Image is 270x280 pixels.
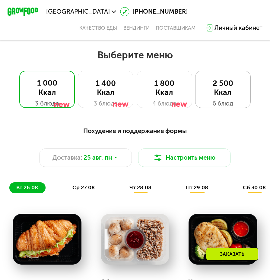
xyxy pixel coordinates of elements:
button: Настроить меню [138,148,231,167]
span: 25 авг, пн [84,153,112,162]
span: пт 29.08 [186,184,208,191]
div: 3 блюда [86,99,125,108]
div: поставщикам [156,25,195,31]
div: 1 000 Ккал [27,79,67,97]
a: [PHONE_NUMBER] [120,7,188,16]
div: 4 блюда [145,99,184,108]
div: 1 800 Ккал [145,79,184,97]
div: Заказать [206,248,258,261]
span: Доставка: [52,153,82,162]
span: вт 26.08 [16,184,38,191]
div: 3 блюда [27,99,67,108]
div: Личный кабинет [214,23,262,33]
div: 1 400 Ккал [86,79,125,97]
div: Похудение и поддержание формы [9,126,261,136]
div: 6 блюд [203,99,243,108]
span: чт 28.08 [129,184,151,191]
h2: Выберите меню [25,49,245,61]
span: сб 30.08 [243,184,266,191]
span: [GEOGRAPHIC_DATA] [46,8,110,15]
span: ср 27.08 [72,184,95,191]
a: Качество еды [79,25,117,31]
a: Вендинги [123,25,150,31]
div: 2 500 Ккал [203,79,243,97]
